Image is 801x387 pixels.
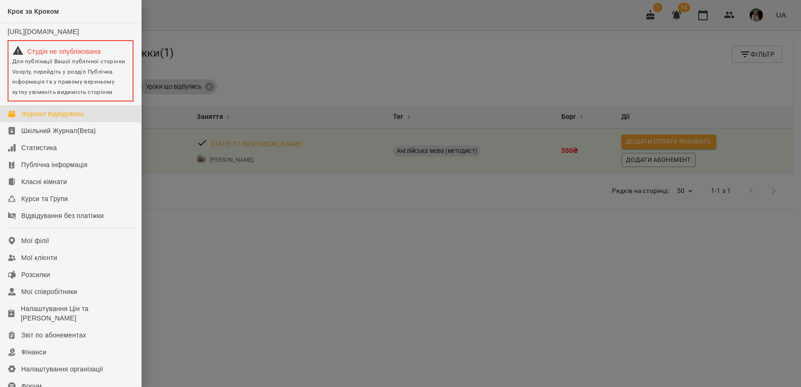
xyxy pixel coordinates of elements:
[21,160,87,169] div: Публічна інформація
[21,347,46,357] div: Фінанси
[21,287,77,296] div: Мої співробітники
[8,28,79,35] a: [URL][DOMAIN_NAME]
[21,364,103,374] div: Налаштування організації
[21,126,96,135] div: Шкільний Журнал(Beta)
[21,194,68,203] div: Курси та Групи
[21,270,50,279] div: Розсилки
[21,304,133,323] div: Налаштування Цін та [PERSON_NAME]
[12,45,129,56] div: Студія не опублікована
[8,8,59,15] span: Крок за Кроком
[21,211,104,220] div: Відвідування без платіжки
[21,143,57,152] div: Статистика
[12,58,125,95] span: Для публікації Вашої публічної сторінки Voopty, перейдіть у розділ Публічна інформація та у право...
[21,236,49,245] div: Мої філії
[21,177,67,186] div: Класні кімнати
[21,253,57,262] div: Мої клієнти
[21,330,86,340] div: Звіт по абонементах
[21,109,84,118] div: Журнал відвідувань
